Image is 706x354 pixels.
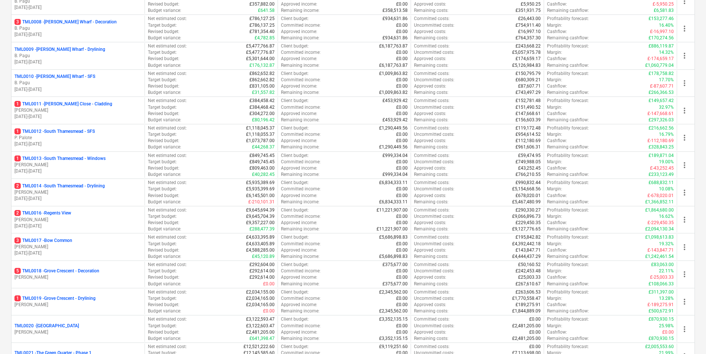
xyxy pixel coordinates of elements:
[649,89,674,96] p: £266,366.53
[379,71,408,77] p: £1,009,863.82
[414,71,450,77] p: Committed costs :
[512,62,541,69] p: £5,126,984.83
[414,29,446,35] p: Approved costs :
[14,323,142,335] div: TML0020 -[GEOGRAPHIC_DATA][PERSON_NAME]
[281,49,321,56] p: Committed income :
[14,295,142,308] div: 1TML0019 -Grove Crescent - Drylining[PERSON_NAME]
[249,77,275,83] p: £862,662.82
[14,46,105,53] p: TML0009 - [PERSON_NAME] Wharf - Drylining
[414,193,446,199] p: Approved costs :
[414,104,454,111] p: Uncommitted costs :
[148,98,187,104] p: Net estimated cost :
[14,128,142,147] div: 1TML0012 -South Thamesmead - SFSP. Palote[DATE]-[DATE]
[647,111,674,117] p: £-147,668.61
[414,125,450,131] p: Committed costs :
[246,125,275,131] p: £1,118,045.37
[645,62,674,69] p: £1,060,779.04
[14,210,21,216] span: 2
[516,180,541,186] p: £990,832.44
[379,180,408,186] p: £6,834,333.11
[547,89,589,96] p: Remaining cashflow :
[382,98,408,104] p: £453,929.42
[281,117,319,123] p: Remaining income :
[281,180,309,186] p: Client budget :
[281,35,319,41] p: Remaining income :
[659,49,674,56] p: 14.32%
[281,144,319,150] p: Remaining income :
[512,186,541,192] p: £5,154,668.56
[14,295,21,301] span: 1
[396,186,408,192] p: £0.00
[547,104,562,111] p: Margin :
[649,125,674,131] p: £216,662.56
[14,323,79,329] p: TML0020 - [GEOGRAPHIC_DATA]
[148,89,181,96] p: Budget variance :
[650,29,674,35] p: £-16,997.10
[14,101,142,120] div: 1TML0011 -[PERSON_NAME] Close - Cladding[PERSON_NAME][DATE]-[DATE]
[516,104,541,111] p: £151,490.52
[148,49,177,56] p: Target budget :
[547,49,562,56] p: Margin :
[249,22,275,29] p: £786,137.25
[379,62,408,69] p: £6,187,763.87
[680,106,689,115] span: more_vert
[379,125,408,131] p: £1,290,449.56
[246,180,275,186] p: £5,935,389.69
[518,29,541,35] p: £16,997.10
[379,89,408,96] p: £1,009,863.82
[414,171,448,178] p: Remaining costs :
[249,165,275,171] p: £809,463.00
[414,1,446,7] p: Approved costs :
[547,180,589,186] p: Profitability forecast :
[252,117,275,123] p: £80,196.42
[414,56,446,62] p: Approved costs :
[649,43,674,49] p: £886,119.87
[281,111,317,117] p: Approved income :
[14,223,142,229] p: [DATE] - [DATE]
[148,83,179,89] p: Revised budget :
[414,180,450,186] p: Committed costs :
[547,171,589,178] p: Remaining cashflow :
[14,295,96,302] p: TML0019 - Grove Crescent - Drylining
[659,186,674,192] p: 10.08%
[14,46,142,65] div: TML0009 -[PERSON_NAME] Wharf - DryliningB. Pagu[DATE]-[DATE]
[414,62,448,69] p: Remaining costs :
[249,104,275,111] p: £384,468.42
[148,104,177,111] p: Target budget :
[14,237,21,243] span: 3
[396,104,408,111] p: £0.00
[547,56,567,62] p: Cashflow :
[659,104,674,111] p: 32.97%
[14,237,72,244] p: TML0017 - Bow Common
[14,268,99,274] p: TML0018 - Grove Crescent - Decoration
[14,237,142,256] div: 3TML0017 -Bow Common[PERSON_NAME][DATE]-[DATE]
[14,32,142,38] p: [DATE] - [DATE]
[281,7,319,14] p: Remaining income :
[516,171,541,178] p: £766,210.55
[547,138,567,144] p: Cashflow :
[650,83,674,89] p: £-87,607.71
[382,7,408,14] p: £358,513.58
[14,196,142,202] p: [DATE] - [DATE]
[14,155,106,162] p: TML0013 - South Thamesmead - Windows
[396,49,408,56] p: £0.00
[414,131,454,138] p: Uncommitted costs :
[14,268,21,274] span: 5
[414,138,446,144] p: Approved costs :
[148,153,187,159] p: Net estimated cost :
[396,83,408,89] p: £0.00
[649,35,674,41] p: £170,274.56
[281,22,321,29] p: Committed income :
[649,117,674,123] p: £297,326.03
[249,71,275,77] p: £862,652.82
[249,16,275,22] p: £786,127.25
[14,183,142,202] div: 2TML0014 -South Thamesmead - Drylining[PERSON_NAME][DATE]-[DATE]
[14,107,142,114] p: [PERSON_NAME]
[382,153,408,159] p: £999,334.04
[396,138,408,144] p: £0.00
[281,62,319,69] p: Remaining income :
[14,329,142,335] p: [PERSON_NAME]
[414,153,450,159] p: Committed costs :
[414,49,454,56] p: Uncommitted costs :
[281,125,309,131] p: Client budget :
